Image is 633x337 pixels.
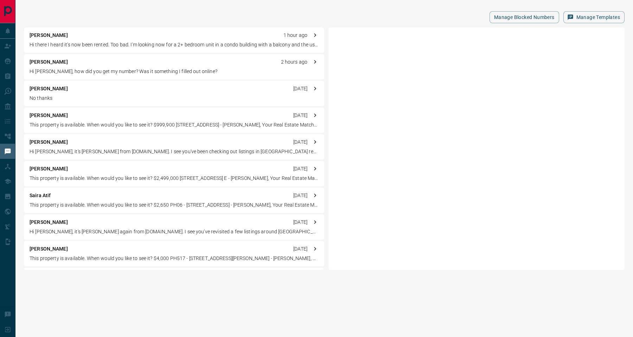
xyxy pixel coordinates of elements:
p: Hi [PERSON_NAME], it's [PERSON_NAME] again from [DOMAIN_NAME]. I see you've revisited a few listi... [30,228,319,235]
p: This property is available. When would you like to see it? $4,000 PH517 - [STREET_ADDRESS][PERSON... [30,255,319,262]
p: Hi [PERSON_NAME], it's [PERSON_NAME] from [DOMAIN_NAME]. I see you've been checking out listings ... [30,148,319,155]
p: [DATE] [293,219,307,226]
p: This property is available. When would you like to see it? $2,499,000 [STREET_ADDRESS] E - [PERSO... [30,175,319,182]
p: This property is available. When would you like to see it? $999,900 [STREET_ADDRESS] - [PERSON_NA... [30,121,319,129]
p: Saira Atif [30,192,51,199]
p: This property is available. When would you like to see it? $2,650 PH06 - [STREET_ADDRESS] - [PERS... [30,201,319,209]
p: [PERSON_NAME] [30,138,68,146]
p: [PERSON_NAME] [30,165,68,173]
p: [PERSON_NAME] [30,85,68,92]
p: Hi [PERSON_NAME], how did you get my number? Was it something I filled out online? [30,68,319,75]
p: [DATE] [293,165,307,173]
p: [PERSON_NAME] [30,219,68,226]
p: [DATE] [293,138,307,146]
p: [DATE] [293,85,307,92]
p: [DATE] [293,112,307,119]
button: Manage Templates [563,11,625,23]
p: 1 hour ago [283,32,307,39]
p: [PERSON_NAME] [30,32,68,39]
p: [PERSON_NAME] [30,245,68,253]
p: [DATE] [293,192,307,199]
p: Hi there I heard it's now been rented. Too bad. I'm looking now for a 2+ bedroom unit in a condo ... [30,41,319,48]
p: [PERSON_NAME] [30,58,68,66]
p: [DATE] [293,245,307,253]
button: Manage Blocked Numbers [490,11,559,23]
p: [PERSON_NAME] [30,112,68,119]
p: 2 hours ago [281,58,307,66]
p: No thanks [30,95,319,102]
